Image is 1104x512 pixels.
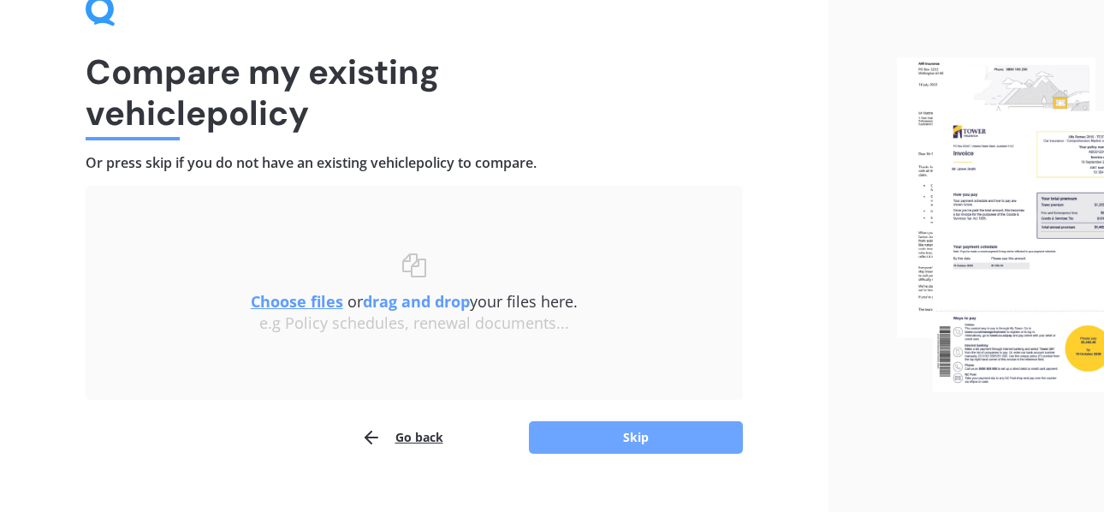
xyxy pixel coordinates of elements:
h4: Or press skip if you do not have an existing vehicle policy to compare. [86,154,743,172]
div: e.g Policy schedules, renewal documents... [120,314,709,333]
button: Go back [361,420,443,455]
u: Choose files [251,291,343,312]
button: Skip [529,421,743,454]
h1: Compare my existing vehicle policy [86,51,743,134]
span: or your files here. [251,291,578,312]
b: drag and drop [363,291,470,312]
